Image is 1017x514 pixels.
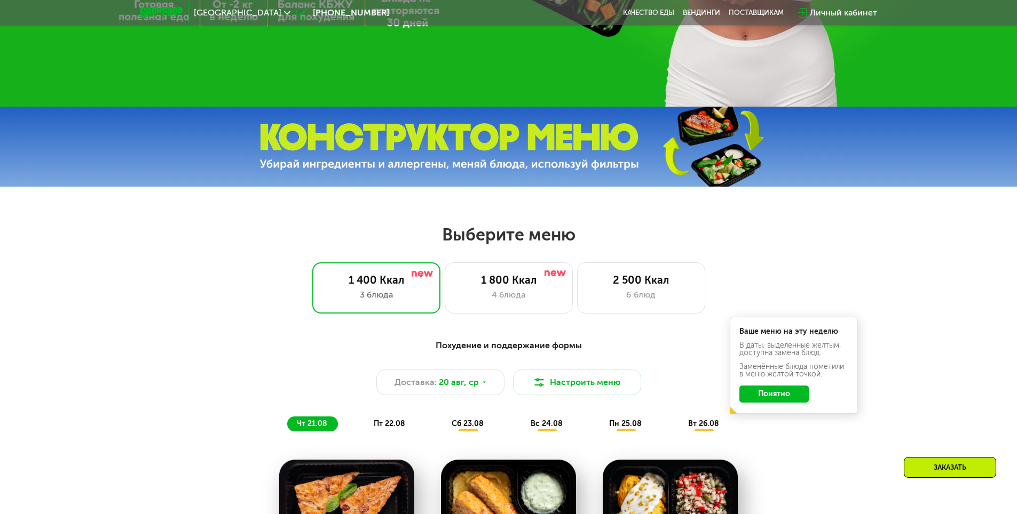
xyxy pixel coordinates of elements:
div: Личный кабинет [810,6,877,19]
div: Заказать [904,457,996,478]
div: 1 400 Ккал [324,274,429,286]
span: 20 авг, ср [439,376,479,389]
a: [PHONE_NUMBER] [296,6,389,19]
div: В даты, выделенные желтым, доступна замена блюд. [739,342,848,357]
div: 6 блюд [588,288,694,301]
span: пн 25.08 [609,419,642,428]
div: Похудение и поддержание формы [193,339,825,352]
span: Доставка: [395,376,437,389]
div: Ваше меню на эту неделю [739,328,848,335]
div: поставщикам [729,9,784,17]
h2: Выберите меню [34,224,983,245]
a: Вендинги [683,9,720,17]
button: Понятно [739,385,809,403]
div: 1 800 Ккал [456,274,562,286]
div: 4 блюда [456,288,562,301]
span: вс 24.08 [531,419,563,428]
span: [GEOGRAPHIC_DATA] [194,9,281,17]
div: 2 500 Ккал [588,274,694,286]
button: Настроить меню [513,370,641,395]
a: Качество еды [623,9,674,17]
span: пт 22.08 [374,419,405,428]
span: вт 26.08 [688,419,719,428]
div: 3 блюда [324,288,429,301]
div: Заменённые блюда пометили в меню жёлтой точкой. [739,363,848,378]
span: чт 21.08 [297,419,327,428]
span: сб 23.08 [452,419,484,428]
